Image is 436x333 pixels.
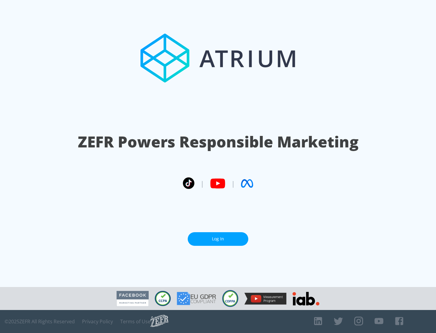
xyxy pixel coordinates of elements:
img: GDPR Compliant [177,292,216,305]
img: CCPA Compliant [155,291,171,306]
a: Terms of Use [120,318,150,325]
img: COPPA Compliant [222,290,238,307]
h1: ZEFR Powers Responsible Marketing [78,131,358,152]
img: IAB [292,292,319,305]
span: | [231,179,235,188]
span: | [200,179,204,188]
img: YouTube Measurement Program [244,293,286,305]
span: © 2025 ZEFR All Rights Reserved [5,318,75,325]
img: Facebook Marketing Partner [117,291,149,306]
a: Privacy Policy [82,318,113,325]
a: Log In [188,232,248,246]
